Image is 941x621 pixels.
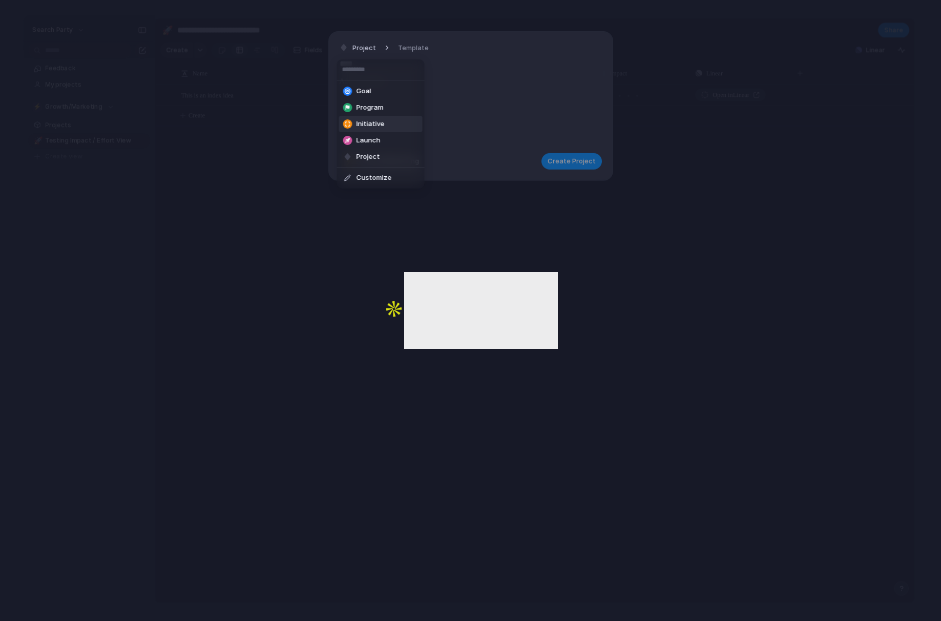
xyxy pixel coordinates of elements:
[357,119,385,129] span: Initiative
[357,102,384,113] span: Program
[357,135,381,146] span: Launch
[357,86,371,96] span: Goal
[357,152,380,162] span: Project
[357,173,392,183] span: Customize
